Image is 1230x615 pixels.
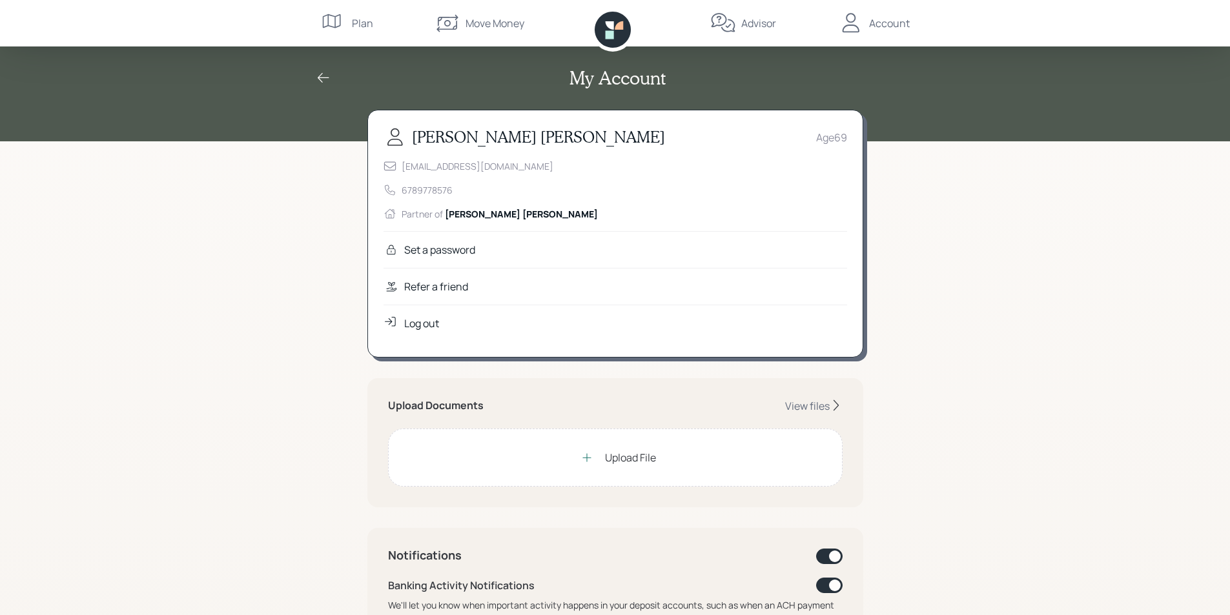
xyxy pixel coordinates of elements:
[402,159,553,173] div: [EMAIL_ADDRESS][DOMAIN_NAME]
[605,450,656,465] div: Upload File
[785,399,830,413] div: View files
[388,549,462,563] h4: Notifications
[388,399,484,412] h5: Upload Documents
[404,316,439,331] div: Log out
[816,130,847,145] div: Age 69
[466,15,524,31] div: Move Money
[404,279,468,294] div: Refer a friend
[741,15,776,31] div: Advisor
[402,183,453,197] div: 6789778576
[412,128,665,146] h3: [PERSON_NAME] [PERSON_NAME]
[569,67,666,89] h2: My Account
[352,15,373,31] div: Plan
[869,15,910,31] div: Account
[445,208,598,220] span: [PERSON_NAME] [PERSON_NAME]
[404,242,475,257] div: Set a password
[402,207,598,221] div: Partner of
[388,578,535,593] div: Banking Activity Notifications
